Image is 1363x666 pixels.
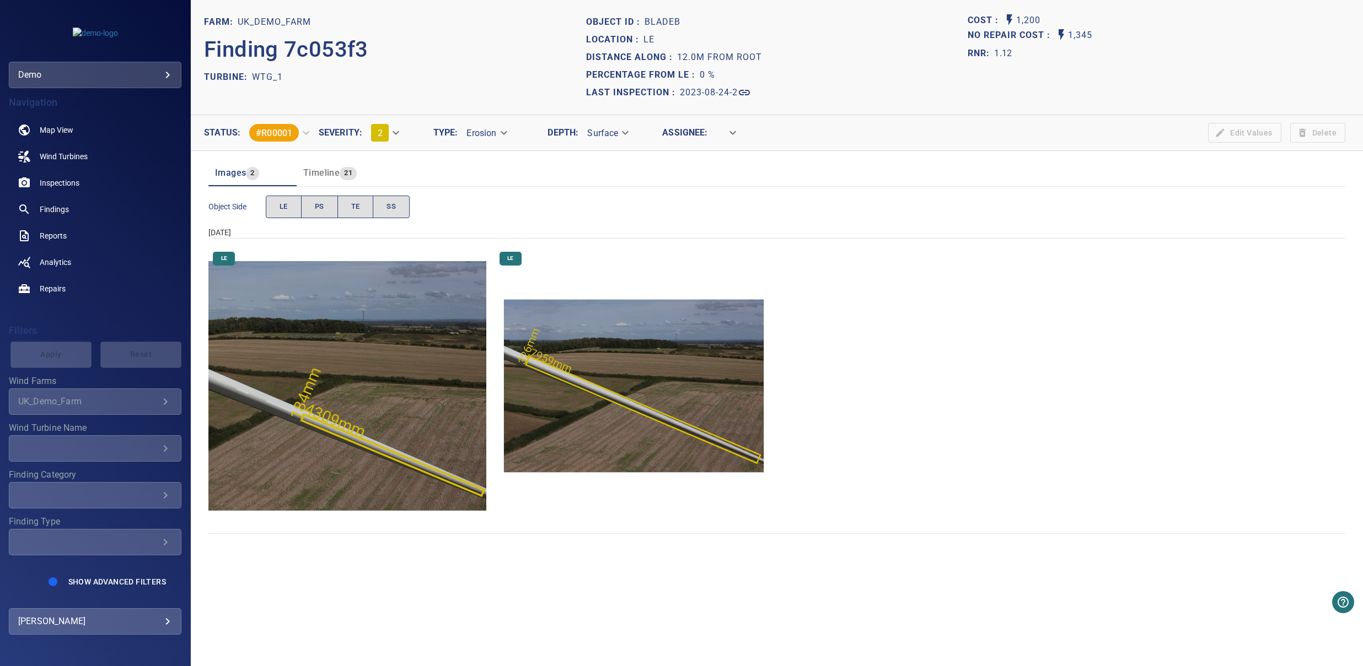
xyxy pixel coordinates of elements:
[968,28,1055,43] span: Projected additional costs incurred by waiting 1 year to repair. This is a function of possible i...
[40,151,88,162] span: Wind Turbines
[662,128,707,137] label: Assignee :
[18,66,172,84] div: demo
[301,196,338,218] button: PS
[645,15,680,29] p: bladeB
[1016,13,1040,28] p: 1,200
[9,482,181,508] div: Finding Category
[9,97,181,108] h4: Navigation
[249,124,299,142] div: #R00001
[9,223,181,249] a: reports noActive
[387,201,396,213] span: SS
[9,470,181,479] label: Finding Category
[9,196,181,223] a: findings noActive
[968,13,1003,28] span: The base labour and equipment costs to repair the finding. Does not include the loss of productio...
[501,255,520,262] span: LE
[351,201,360,213] span: TE
[280,201,288,213] span: LE
[337,196,374,218] button: TE
[208,227,1345,238] div: [DATE]
[586,51,677,64] p: Distance along :
[9,435,181,462] div: Wind Turbine Name
[204,128,240,137] label: Status :
[266,196,410,218] div: objectSide
[62,573,173,591] button: Show Advanced Filters
[586,33,643,46] p: Location :
[677,51,762,64] p: 12.0m from root
[204,15,238,29] p: FARM:
[204,33,368,66] p: Finding 7c053f3
[548,128,578,137] label: Depth :
[968,30,1055,41] h1: No Repair Cost :
[362,120,406,146] div: 2
[1068,28,1092,43] p: 1,345
[680,86,738,99] p: 2023-08-24-2
[68,577,166,586] span: Show Advanced Filters
[586,86,680,99] p: Last Inspection :
[303,167,340,178] span: Timeline
[73,28,118,39] img: demo-logo
[9,388,181,415] div: Wind Farms
[458,123,514,143] div: Erosion
[18,396,159,407] div: UK_Demo_Farm
[249,128,299,138] span: #R00001
[495,247,772,524] img: UK_Demo_Farm/WTG_1/2023-08-24-2/2023-08-24-1/image4wp6.jpg
[968,45,1012,62] span: The ratio of the additional incurred cost of repair in 1 year and the cost of repairing today. Fi...
[578,123,636,143] div: Surface
[378,128,383,138] span: 2
[9,117,181,143] a: map noActive
[1204,123,1285,143] span: This finding could not be edited because it is included in a repair order
[1055,28,1068,41] svg: Auto No Repair Cost
[9,325,181,336] h4: Filters
[9,143,181,170] a: windturbines noActive
[215,167,246,178] span: Images
[9,170,181,196] a: inspections noActive
[586,15,645,29] p: Object ID :
[319,128,362,137] label: Severity :
[968,47,994,60] h1: RNR:
[680,86,751,99] a: 2023-08-24-2
[994,47,1012,60] p: 1.12
[40,283,66,294] span: Repairs
[40,124,73,136] span: Map View
[433,128,458,137] label: Type :
[9,275,181,302] a: repairs noActive
[315,201,324,213] span: PS
[40,230,67,241] span: Reports
[708,123,743,143] div: ​
[373,196,410,218] button: SS
[340,167,357,180] span: 21
[968,15,1003,26] h1: Cost :
[1286,123,1350,143] span: This finding could not be deleted because it is included in a repair order
[240,120,316,146] div: #R00001
[246,167,259,180] span: 2
[9,249,181,275] a: analytics noActive
[214,255,234,262] span: LE
[266,196,302,218] button: LE
[643,33,654,46] p: LE
[18,613,172,630] div: [PERSON_NAME]
[9,529,181,555] div: Finding Type
[700,68,715,82] p: 0 %
[40,257,71,268] span: Analytics
[9,62,181,88] div: demo
[40,204,69,215] span: Findings
[240,120,316,146] div: This finding cannot be updated because it is included in a repair order
[204,71,252,84] p: TURBINE:
[208,201,266,212] span: Object Side
[9,377,181,386] label: Wind Farms
[238,15,311,29] p: UK_Demo_Farm
[208,247,486,524] img: UK_Demo_Farm/WTG_1/2023-08-24-2/2023-08-24-1/image3wp5.jpg
[1003,13,1016,26] svg: Auto Cost
[9,424,181,432] label: Wind Turbine Name
[586,68,700,82] p: Percentage from LE :
[252,71,283,84] p: WTG_1
[40,177,79,188] span: Inspections
[9,517,181,526] label: Finding Type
